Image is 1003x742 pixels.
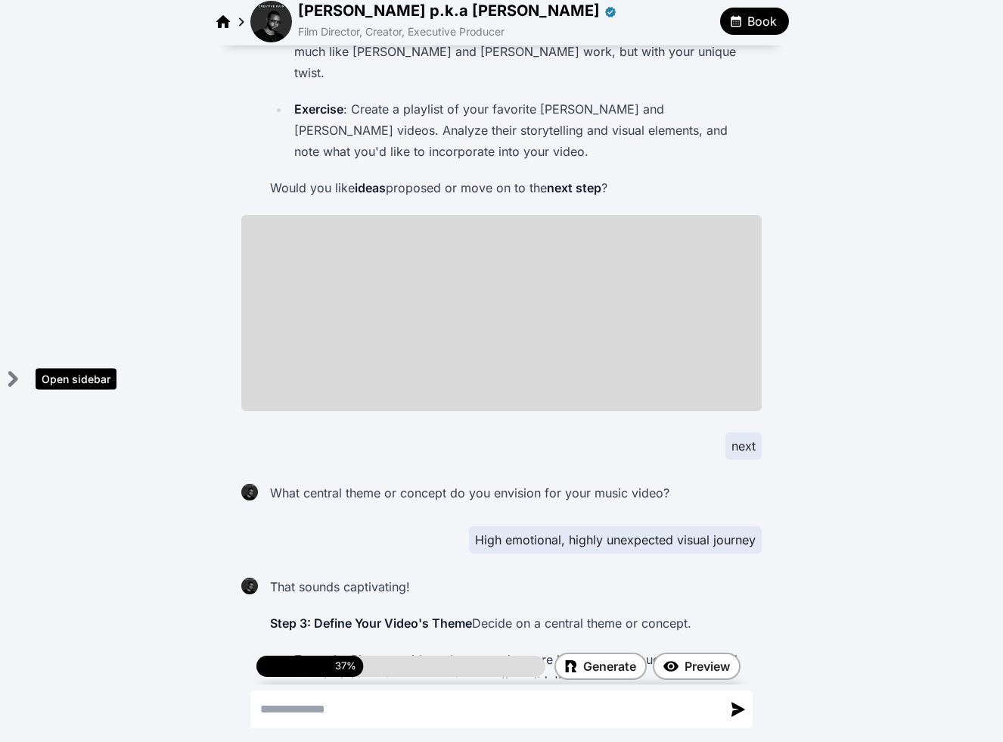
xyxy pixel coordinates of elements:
[355,180,386,195] strong: ideas
[270,482,669,503] p: What central theme or concept do you envision for your music video?
[685,657,730,675] span: Preview
[241,578,258,594] img: Julien Christian Lutz p.k.a Director X
[720,8,789,35] button: Book
[270,177,756,198] p: Would you like proposed or move on to the ?
[731,702,745,716] img: send message
[36,369,116,390] div: Open sidebar
[270,576,756,597] p: That sounds captivating!
[547,180,601,195] strong: next step
[241,484,258,500] img: Julien Christian Lutz p.k.a Director X
[214,11,232,30] a: Regimen home
[270,616,472,631] strong: Step 3: Define Your Video's Theme
[251,691,722,728] textarea: Send a message
[469,526,762,553] div: High emotional, highly unexpected visual journey
[725,432,762,460] div: next
[294,101,343,117] strong: Exercise
[294,98,756,162] p: : Create a playlist of your favorite [PERSON_NAME] and [PERSON_NAME] videos. Analyze their storyt...
[554,653,647,680] button: Generate
[298,25,505,38] span: Film Director, Creator, Executive Producer
[294,652,343,667] strong: Example
[250,224,750,402] iframe: Vimeo video player
[250,1,292,42] img: avatar of Julien Christian Lutz p.k.a Director X
[294,649,756,691] p: : Picture a video where emotions are heightened through unexpected visuals, taking viewers on a j...
[294,20,756,83] p: : Imagine crafting a video that takes viewers on an unexpected journey, much like [PERSON_NAME] a...
[270,613,756,634] p: Decide on a central theme or concept.
[554,653,647,680] div: Click this button to generate my playbook
[583,657,636,675] span: Generate
[747,12,777,30] span: Book
[653,653,741,680] button: Preview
